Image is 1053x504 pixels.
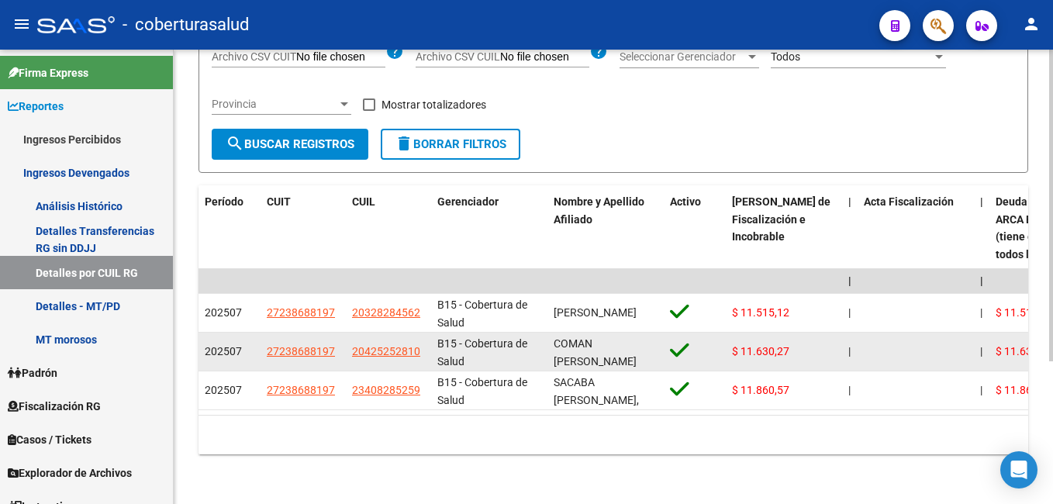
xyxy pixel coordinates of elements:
span: Gerenciador [437,195,499,208]
span: | [848,384,851,396]
span: B15 - Cobertura de Salud [437,299,527,329]
span: | [848,274,851,287]
span: Reportes [8,98,64,115]
datatable-header-cell: Gerenciador [431,185,547,271]
span: CUIL [352,195,375,208]
datatable-header-cell: Nombre y Apellido Afiliado [547,185,664,271]
span: B15 - Cobertura de Salud [437,376,527,406]
span: 27238688197 [267,384,335,396]
span: | [848,306,851,319]
span: 20328284562 [352,306,420,319]
span: $ 11.515,12 [996,306,1053,319]
span: SACABA [PERSON_NAME], [554,376,639,406]
div: Open Intercom Messenger [1000,451,1037,488]
span: Seleccionar Gerenciador [620,50,745,64]
datatable-header-cell: | [974,185,989,271]
span: Archivo CSV CUIL [416,50,500,63]
span: [PERSON_NAME] [554,306,637,319]
span: | [848,195,851,208]
span: 202507 [205,384,242,396]
span: Acta Fiscalización [864,195,954,208]
mat-icon: person [1022,15,1041,33]
span: - coberturasalud [123,8,249,42]
span: 27238688197 [267,345,335,357]
span: Período [205,195,243,208]
span: $ 11.860,57 [996,384,1053,396]
span: | [980,195,983,208]
span: CUIT [267,195,291,208]
mat-icon: help [385,42,404,60]
datatable-header-cell: CUIL [346,185,431,271]
span: Firma Express [8,64,88,81]
span: Explorador de Archivos [8,464,132,482]
button: Buscar Registros [212,129,368,160]
span: COMAN [PERSON_NAME] [554,337,637,368]
datatable-header-cell: Período [199,185,261,271]
mat-icon: menu [12,15,31,33]
span: Casos / Tickets [8,431,91,448]
span: | [980,274,983,287]
span: 202507 [205,345,242,357]
span: Fiscalización RG [8,398,101,415]
span: Provincia [212,98,337,111]
span: Padrón [8,364,57,381]
span: 27238688197 [267,306,335,319]
span: Todos [771,50,800,63]
span: $ 11.515,12 [732,306,789,319]
datatable-header-cell: CUIT [261,185,346,271]
span: $ 11.630,27 [732,345,789,357]
span: 20425252810 [352,345,420,357]
span: Nombre y Apellido Afiliado [554,195,644,226]
span: | [980,306,982,319]
mat-icon: delete [395,134,413,153]
datatable-header-cell: Acta Fiscalización [858,185,974,271]
span: | [980,384,982,396]
span: 23408285259 [352,384,420,396]
datatable-header-cell: Deuda Bruta Neto de Fiscalización e Incobrable [726,185,842,271]
span: $ 11.860,57 [732,384,789,396]
mat-icon: help [589,42,608,60]
datatable-header-cell: | [842,185,858,271]
span: Mostrar totalizadores [381,95,486,114]
span: | [848,345,851,357]
span: B15 - Cobertura de Salud [437,337,527,368]
button: Borrar Filtros [381,129,520,160]
span: Buscar Registros [226,137,354,151]
span: Archivo CSV CUIT [212,50,296,63]
input: Archivo CSV CUIL [500,50,589,64]
mat-icon: search [226,134,244,153]
span: [PERSON_NAME] de Fiscalización e Incobrable [732,195,830,243]
span: Borrar Filtros [395,137,506,151]
span: | [980,345,982,357]
span: $ 11.630,27 [996,345,1053,357]
datatable-header-cell: Activo [664,185,726,271]
span: 202507 [205,306,242,319]
input: Archivo CSV CUIT [296,50,385,64]
span: Activo [670,195,701,208]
